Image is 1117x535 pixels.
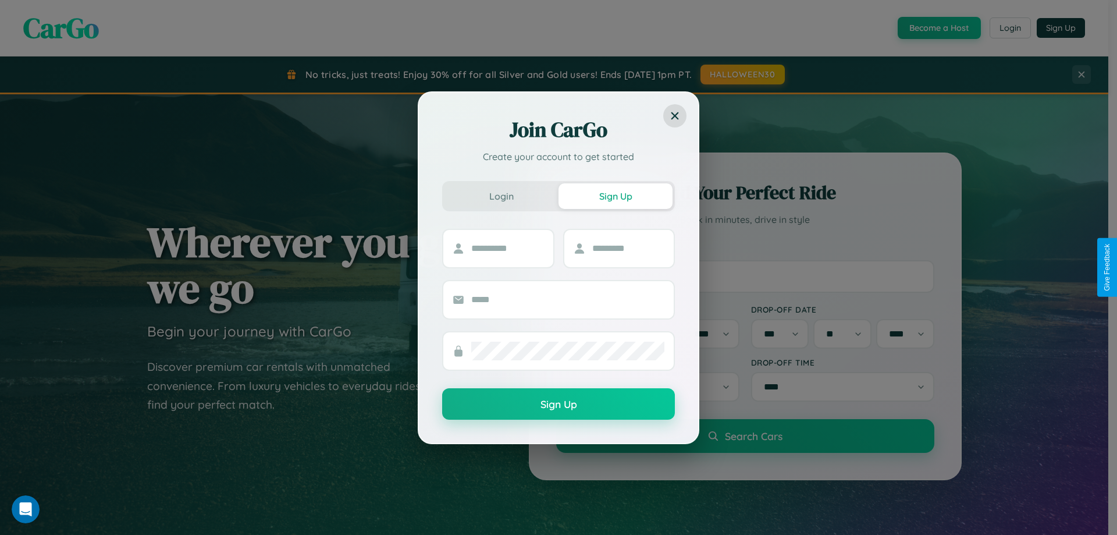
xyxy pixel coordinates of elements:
[444,183,558,209] button: Login
[442,388,675,420] button: Sign Up
[442,116,675,144] h2: Join CarGo
[12,495,40,523] iframe: Intercom live chat
[1103,244,1111,291] div: Give Feedback
[558,183,673,209] button: Sign Up
[442,150,675,164] p: Create your account to get started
